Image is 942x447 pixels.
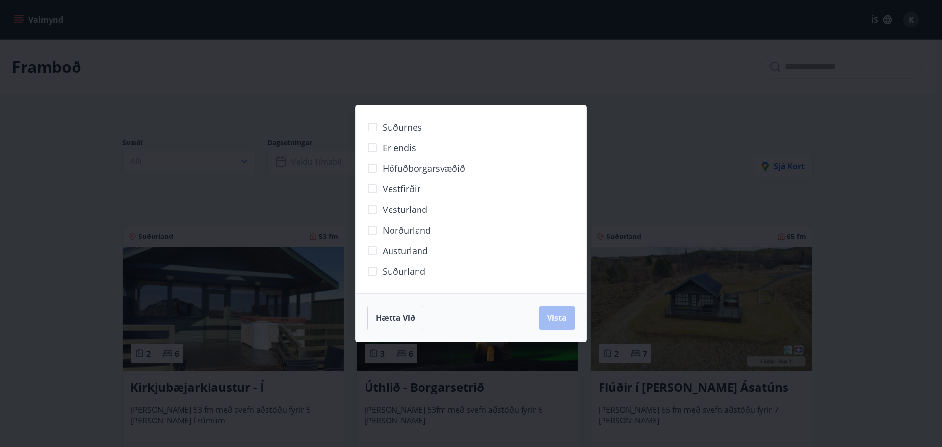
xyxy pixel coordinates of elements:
[383,183,420,195] span: Vestfirðir
[367,306,423,330] button: Hætta við
[383,265,425,278] span: Suðurland
[383,141,416,154] span: Erlendis
[383,121,422,133] span: Suðurnes
[383,203,427,216] span: Vesturland
[383,162,465,175] span: Höfuðborgarsvæðið
[376,313,415,323] span: Hætta við
[383,224,431,237] span: Norðurland
[383,244,428,257] span: Austurland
